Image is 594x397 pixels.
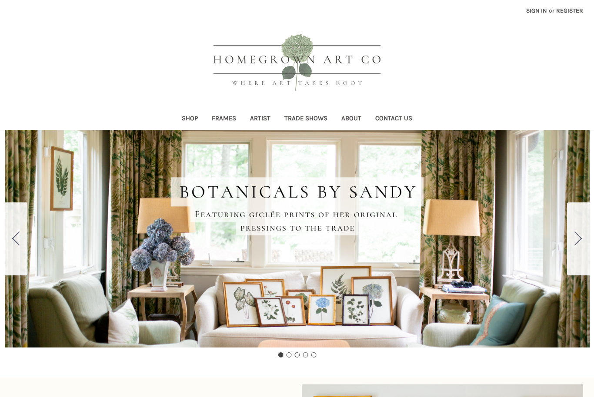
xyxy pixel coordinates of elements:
a: Shop [175,109,205,130]
a: Artist [243,109,277,130]
button: Go to slide 2 [567,202,590,275]
img: HOMEGROWN ART CO [199,24,395,103]
a: Frames [205,109,243,130]
button: Go to slide 4 [303,352,308,357]
a: About [334,109,368,130]
a: Trade Shows [277,109,334,130]
button: Go to slide 5 [311,352,316,357]
button: Go to slide 5 [5,202,27,275]
button: Go to slide 2 [286,352,291,357]
span: or [548,6,555,15]
button: Go to slide 3 [294,352,300,357]
button: Go to slide 1 [278,352,283,357]
a: Contact Us [368,109,419,130]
